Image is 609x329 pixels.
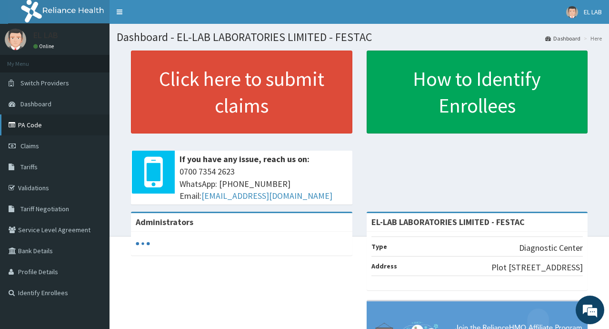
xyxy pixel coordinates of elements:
a: [EMAIL_ADDRESS][DOMAIN_NAME] [201,190,332,201]
a: How to Identify Enrollees [367,51,588,134]
b: Type [371,242,387,251]
span: Switch Providers [20,79,69,87]
p: Plot [STREET_ADDRESS] [491,261,583,274]
span: 0700 7354 2623 WhatsApp: [PHONE_NUMBER] Email: [180,165,348,202]
h1: Dashboard - EL-LAB LABORATORIES LIMITED - FESTAC [117,31,602,43]
p: Diagnostic Center [519,242,583,254]
a: Click here to submit claims [131,51,352,134]
li: Here [581,34,602,42]
span: Tariff Negotiation [20,205,69,213]
svg: audio-loading [136,236,150,251]
span: Claims [20,142,39,150]
a: Online [33,43,56,50]
img: User Image [5,29,26,50]
p: EL LAB [33,31,58,40]
a: Dashboard [545,34,580,42]
span: EL LAB [584,8,602,16]
span: Tariffs [20,163,38,171]
b: Address [371,262,397,270]
strong: EL-LAB LABORATORIES LIMITED - FESTAC [371,216,525,227]
img: User Image [566,6,578,18]
b: Administrators [136,216,193,227]
span: Dashboard [20,100,51,108]
b: If you have any issue, reach us on: [180,154,309,164]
